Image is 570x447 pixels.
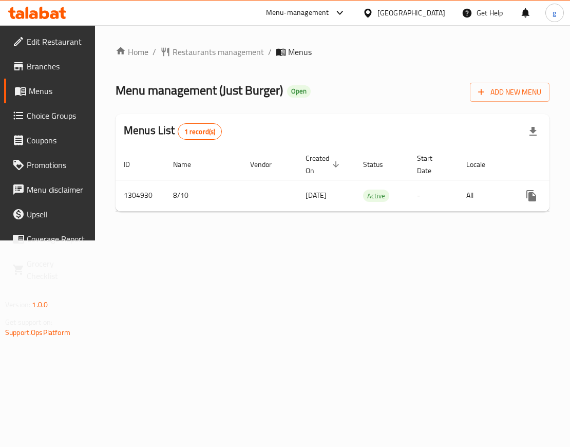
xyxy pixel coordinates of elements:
[27,257,87,282] span: Grocery Checklist
[173,158,204,171] span: Name
[27,183,87,196] span: Menu disclaimer
[417,152,446,177] span: Start Date
[4,202,95,227] a: Upsell
[124,123,222,140] h2: Menus List
[363,158,396,171] span: Status
[29,85,87,97] span: Menus
[306,189,327,202] span: [DATE]
[4,128,95,153] a: Coupons
[32,298,48,311] span: 1.0.0
[268,46,272,58] li: /
[4,177,95,202] a: Menu disclaimer
[160,46,264,58] a: Restaurants management
[5,326,70,339] a: Support.OpsPlatform
[4,251,95,288] a: Grocery Checklist
[521,119,545,144] div: Export file
[116,46,148,58] a: Home
[4,153,95,177] a: Promotions
[116,79,283,102] span: Menu management ( Just Burger )
[363,190,389,202] span: Active
[409,180,458,211] td: -
[377,7,445,18] div: [GEOGRAPHIC_DATA]
[27,233,87,245] span: Coverage Report
[4,227,95,251] a: Coverage Report
[124,158,143,171] span: ID
[519,183,544,208] button: more
[478,86,541,99] span: Add New Menu
[4,29,95,54] a: Edit Restaurant
[287,85,311,98] div: Open
[466,158,499,171] span: Locale
[553,7,556,18] span: g
[173,46,264,58] span: Restaurants management
[153,46,156,58] li: /
[178,123,222,140] div: Total records count
[5,298,30,311] span: Version:
[27,134,87,146] span: Coupons
[5,315,52,329] span: Get support on:
[4,103,95,128] a: Choice Groups
[27,35,87,48] span: Edit Restaurant
[287,87,311,96] span: Open
[470,83,549,102] button: Add New Menu
[27,109,87,122] span: Choice Groups
[165,180,242,211] td: 8/10
[306,152,343,177] span: Created On
[458,180,511,211] td: All
[4,54,95,79] a: Branches
[544,183,568,208] button: Change Status
[27,159,87,171] span: Promotions
[266,7,329,19] div: Menu-management
[116,46,549,58] nav: breadcrumb
[116,180,165,211] td: 1304930
[288,46,312,58] span: Menus
[27,60,87,72] span: Branches
[27,208,87,220] span: Upsell
[250,158,285,171] span: Vendor
[178,127,222,137] span: 1 record(s)
[4,79,95,103] a: Menus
